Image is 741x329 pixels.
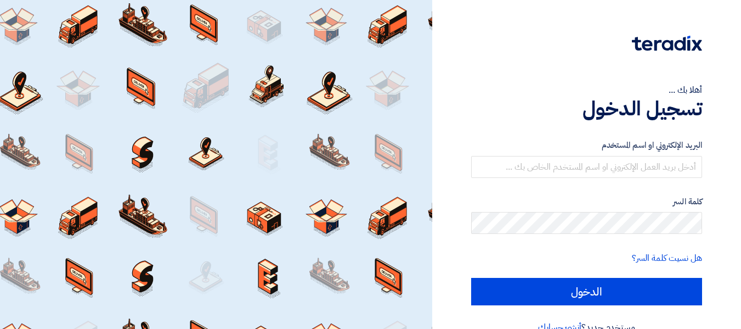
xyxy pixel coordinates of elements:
input: أدخل بريد العمل الإلكتروني او اسم المستخدم الخاص بك ... [471,156,702,178]
div: أهلا بك ... [471,83,702,97]
input: الدخول [471,278,702,305]
label: البريد الإلكتروني او اسم المستخدم [471,139,702,152]
label: كلمة السر [471,196,702,208]
h1: تسجيل الدخول [471,97,702,121]
a: هل نسيت كلمة السر؟ [632,252,702,265]
img: Teradix logo [632,36,702,51]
